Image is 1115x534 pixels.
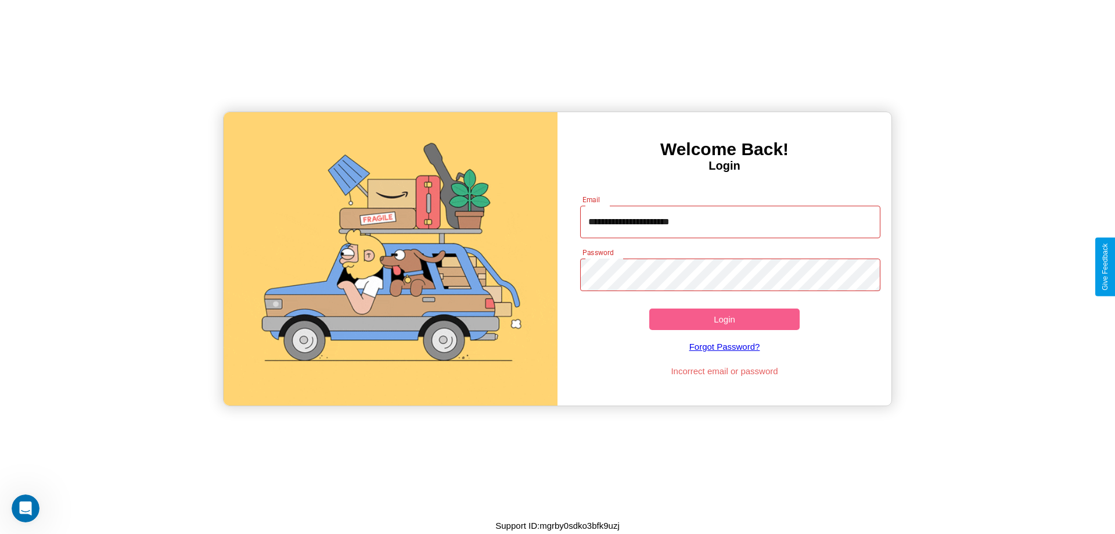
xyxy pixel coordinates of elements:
[12,494,39,522] iframe: Intercom live chat
[582,248,613,257] label: Password
[557,139,891,159] h3: Welcome Back!
[495,518,619,533] p: Support ID: mgrby0sdko3bfk9uzj
[582,195,600,205] label: Email
[649,309,800,330] button: Login
[574,330,875,363] a: Forgot Password?
[224,112,557,406] img: gif
[574,363,875,379] p: Incorrect email or password
[1101,243,1109,291] div: Give Feedback
[557,159,891,173] h4: Login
